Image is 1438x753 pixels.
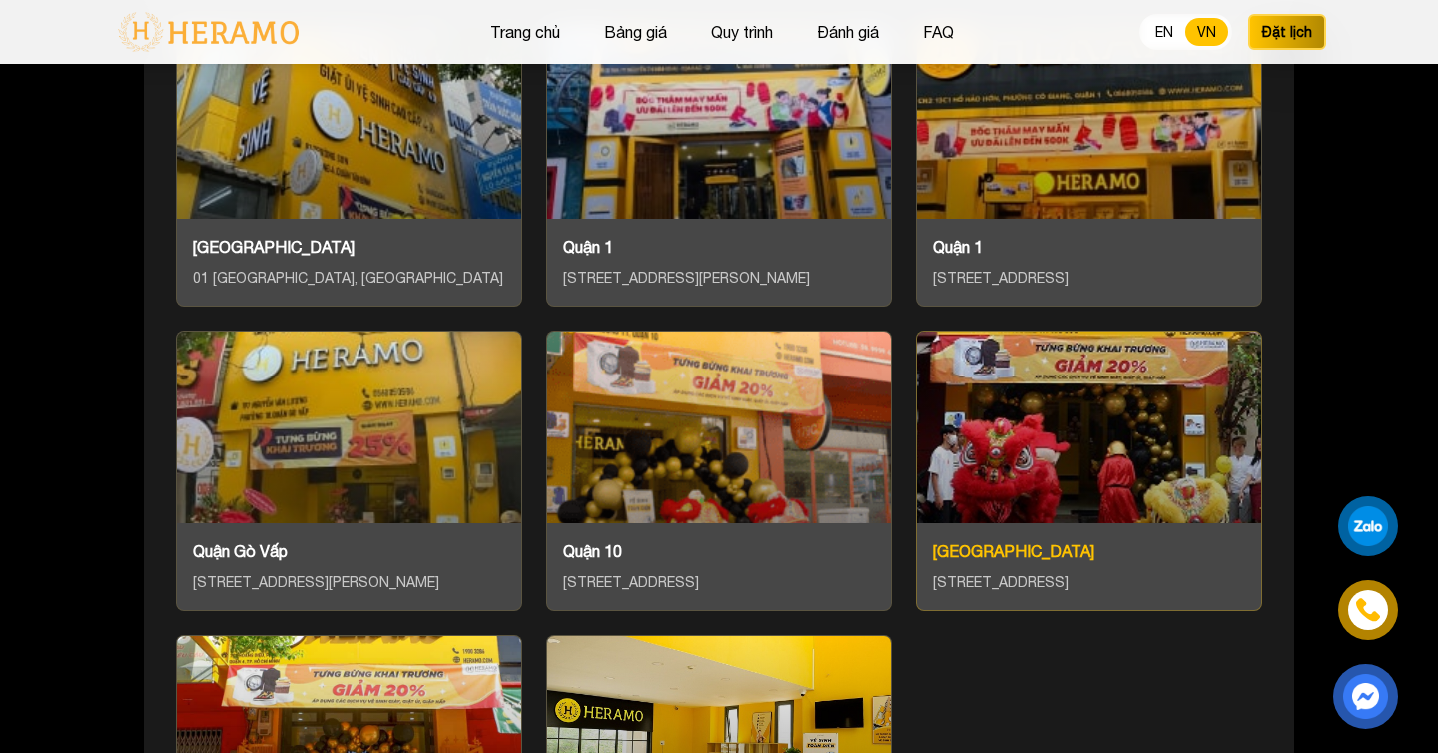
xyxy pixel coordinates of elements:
[811,19,885,45] button: Đánh giá
[933,539,1245,563] div: [GEOGRAPHIC_DATA]
[193,539,505,563] div: Quận Gò Vấp
[705,19,779,45] button: Quy trình
[933,571,1245,594] div: [STREET_ADDRESS]
[563,267,876,290] div: [STREET_ADDRESS][PERSON_NAME]
[598,19,673,45] button: Bảng giá
[193,571,505,594] div: [STREET_ADDRESS][PERSON_NAME]
[193,235,505,259] div: [GEOGRAPHIC_DATA]
[563,235,876,259] div: Quận 1
[933,267,1245,290] div: [STREET_ADDRESS]
[563,571,876,594] div: [STREET_ADDRESS]
[933,235,1245,259] div: Quận 1
[917,19,960,45] button: FAQ
[563,539,876,563] div: Quận 10
[193,267,505,290] div: 01 [GEOGRAPHIC_DATA], [GEOGRAPHIC_DATA]
[1341,583,1395,637] a: phone-icon
[1143,18,1185,46] button: EN
[1356,598,1380,622] img: phone-icon
[484,19,566,45] button: Trang chủ
[112,11,305,53] img: logo-with-text.png
[1185,18,1228,46] button: VN
[1248,14,1326,50] button: Đặt lịch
